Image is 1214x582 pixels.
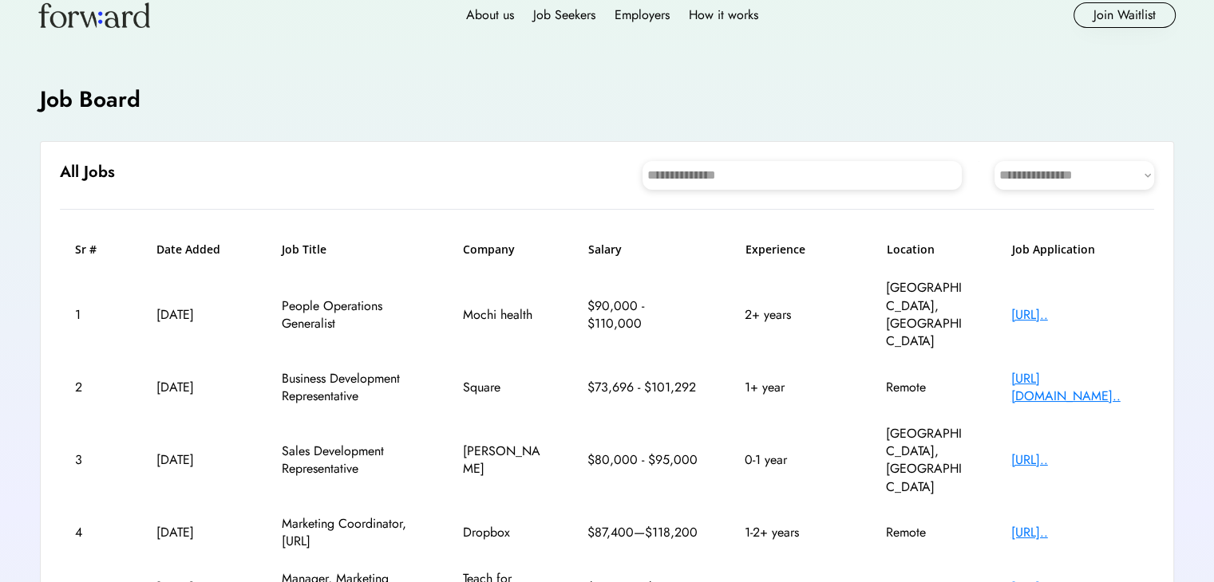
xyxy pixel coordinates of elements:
h6: All Jobs [60,161,115,183]
div: Sales Development Representative [282,442,417,478]
div: $80,000 - $95,000 [587,451,699,469]
div: [URL][DOMAIN_NAME].. [1011,370,1139,406]
h6: Salary [588,242,700,258]
div: Remote [886,524,966,541]
div: 1-2+ years [745,524,840,541]
div: 4 [75,524,111,541]
div: [GEOGRAPHIC_DATA], [GEOGRAPHIC_DATA] [886,279,966,351]
div: 0-1 year [745,451,840,469]
div: How it works [689,6,758,25]
div: Business Development Representative [282,370,417,406]
div: Job Seekers [533,6,595,25]
div: 1 [75,306,111,324]
div: [DATE] [156,451,236,469]
h6: Company [463,242,543,258]
div: 2+ years [745,306,840,324]
h6: Location [887,242,967,258]
h6: Job Title [282,242,326,258]
h6: Sr # [75,242,111,258]
div: About us [466,6,514,25]
div: 1+ year [745,379,840,396]
div: Square [463,379,543,396]
div: $73,696 - $101,292 [587,379,699,396]
div: [URL].. [1011,451,1139,469]
h4: Job Board [40,84,140,115]
div: 3 [75,451,111,469]
div: Mochi health [463,306,543,324]
div: [DATE] [156,524,236,541]
div: People Operations Generalist [282,297,417,333]
div: [GEOGRAPHIC_DATA], [GEOGRAPHIC_DATA] [886,425,966,497]
button: Join Waitlist [1074,2,1176,28]
div: [DATE] [156,306,236,324]
div: Dropbox [463,524,543,541]
h6: Experience [745,242,841,258]
h6: Date Added [156,242,236,258]
img: Forward logo [38,2,150,28]
div: $90,000 - $110,000 [587,297,699,333]
div: $87,400—$118,200 [587,524,699,541]
div: Remote [886,379,966,396]
div: Employers [615,6,670,25]
div: [URL].. [1011,524,1139,541]
h6: Job Application [1012,242,1140,258]
div: [PERSON_NAME] [463,442,543,478]
div: 2 [75,379,111,396]
div: [DATE] [156,379,236,396]
div: Marketing Coordinator, [URL] [282,515,417,551]
div: [URL].. [1011,306,1139,324]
